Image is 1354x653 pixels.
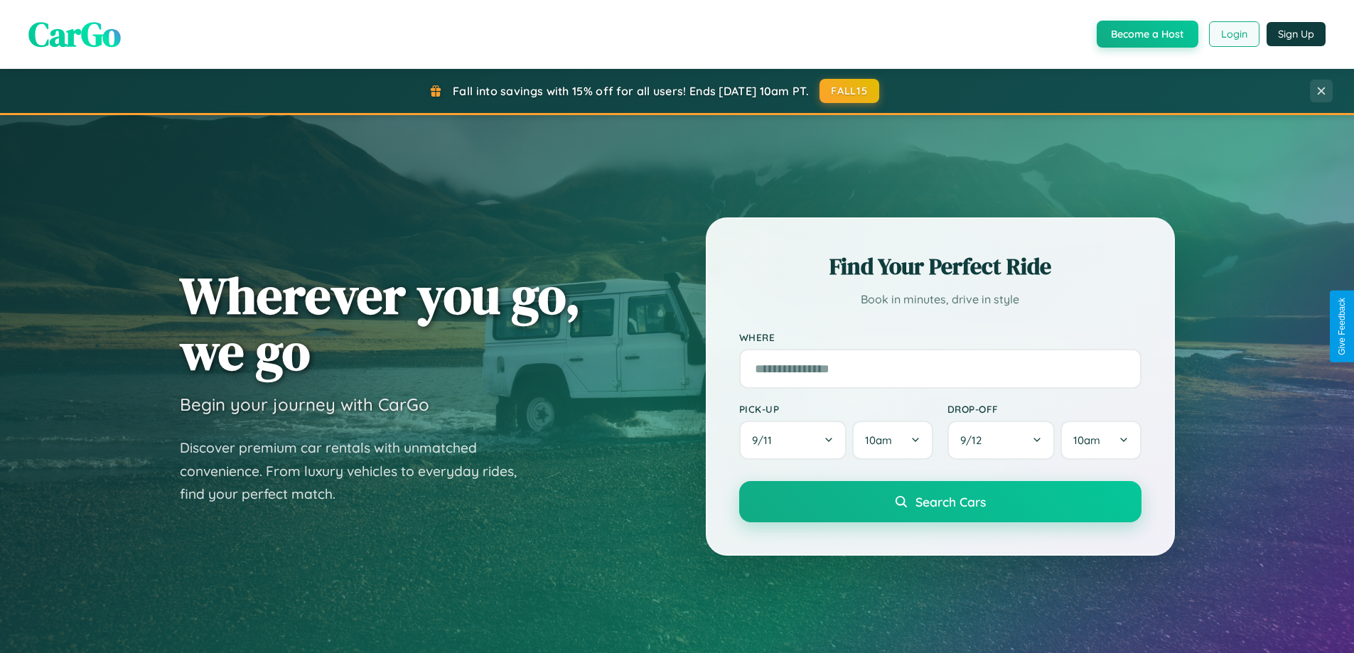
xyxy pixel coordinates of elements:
[1337,298,1347,355] div: Give Feedback
[453,84,809,98] span: Fall into savings with 15% off for all users! Ends [DATE] 10am PT.
[947,421,1055,460] button: 9/12
[1060,421,1141,460] button: 10am
[180,436,535,506] p: Discover premium car rentals with unmatched convenience. From luxury vehicles to everyday rides, ...
[739,289,1141,310] p: Book in minutes, drive in style
[960,433,989,447] span: 9 / 12
[1267,22,1326,46] button: Sign Up
[865,433,892,447] span: 10am
[739,331,1141,343] label: Where
[1097,21,1198,48] button: Become a Host
[739,421,847,460] button: 9/11
[915,494,986,509] span: Search Cars
[28,11,121,58] span: CarGo
[180,394,429,415] h3: Begin your journey with CarGo
[752,433,779,447] span: 9 / 11
[739,481,1141,522] button: Search Cars
[1209,21,1259,47] button: Login
[947,403,1141,415] label: Drop-off
[739,403,933,415] label: Pick-up
[852,421,933,460] button: 10am
[180,267,581,379] h1: Wherever you go, we go
[820,79,879,103] button: FALL15
[739,251,1141,282] h2: Find Your Perfect Ride
[1073,433,1100,447] span: 10am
